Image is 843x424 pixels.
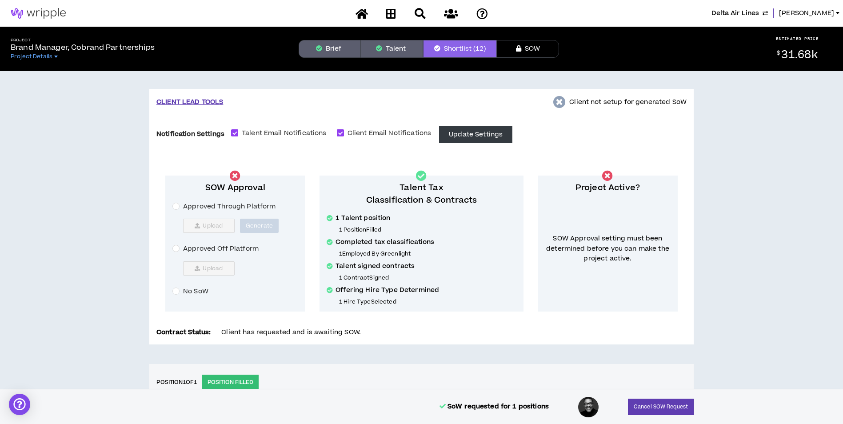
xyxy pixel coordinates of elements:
button: Shortlist (12) [423,40,497,58]
p: CLIENT LEAD TOOLS [156,97,223,107]
span: Delta Air Lines [711,8,759,18]
span: Client has requested and is awaiting SOW. [221,328,361,337]
p: Talent Tax Classification & Contracts [327,182,516,207]
button: Talent [361,40,423,58]
p: Project Active? [545,182,671,194]
button: Update Settings [439,126,512,143]
span: Completed tax classifications [336,238,434,247]
h6: Position 1 of 1 [156,378,197,386]
span: Talent signed contracts [336,262,415,271]
p: 1 Hire Type Selected [339,298,516,305]
span: Project Details [11,53,52,60]
p: SoW requested for 1 positions [439,402,549,412]
span: Approved Off Platform [180,244,262,254]
span: Talent Email Notifications [238,128,330,138]
div: Open Intercom Messenger [9,394,30,415]
button: Generate [240,219,279,233]
span: No SoW [180,287,212,296]
p: Contract Status: [156,328,211,337]
button: Brief [299,40,361,58]
span: SOW Approval setting must been determined before you can make the project active. [545,234,671,264]
button: SOW [497,40,559,58]
p: SOW Approval [172,182,298,194]
p: POSITION FILLED [202,375,259,390]
span: 31.68k [781,47,817,63]
p: 1 Employed By Greenlight [339,250,516,257]
span: Upload [183,219,235,233]
p: 1 Contract Signed [339,274,516,281]
span: 1 Talent position [336,214,390,223]
button: Delta Air Lines [711,8,768,18]
span: Client Email Notifications [344,128,435,138]
sup: $ [777,49,780,57]
span: [PERSON_NAME] [779,8,834,18]
p: 1 Position Filled [339,226,516,233]
h5: Project [11,38,155,43]
button: Cancel SOW Request [628,399,694,415]
p: Brand Manager, Cobrand Partnerships [11,42,155,53]
p: ESTIMATED PRICE [776,36,819,41]
span: Approved Through Platform [180,202,280,212]
div: Andre M. [577,396,599,418]
span: Offering Hire Type Determined [336,286,439,295]
span: Upload [183,261,235,276]
label: Notification Settings [156,126,224,142]
p: Client not setup for generated SoW [569,97,687,107]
